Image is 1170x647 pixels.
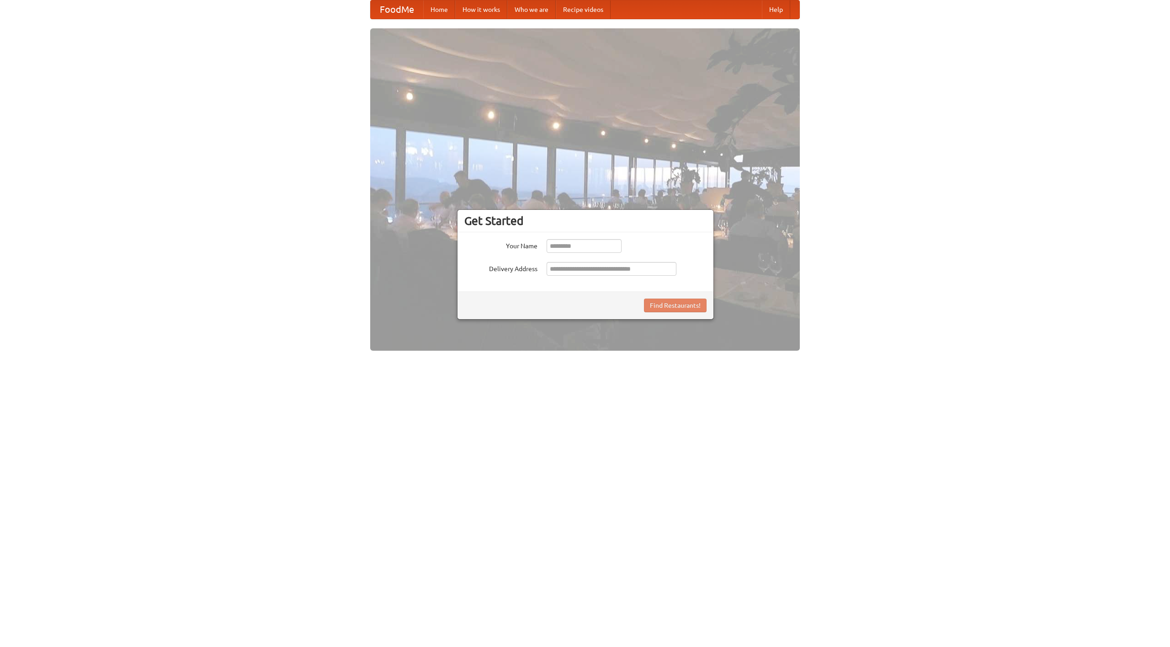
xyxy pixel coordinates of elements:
label: Your Name [464,239,537,251]
a: Recipe videos [556,0,611,19]
h3: Get Started [464,214,707,228]
a: Help [762,0,790,19]
a: Home [423,0,455,19]
a: Who we are [507,0,556,19]
a: How it works [455,0,507,19]
label: Delivery Address [464,262,537,273]
a: FoodMe [371,0,423,19]
button: Find Restaurants! [644,299,707,312]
